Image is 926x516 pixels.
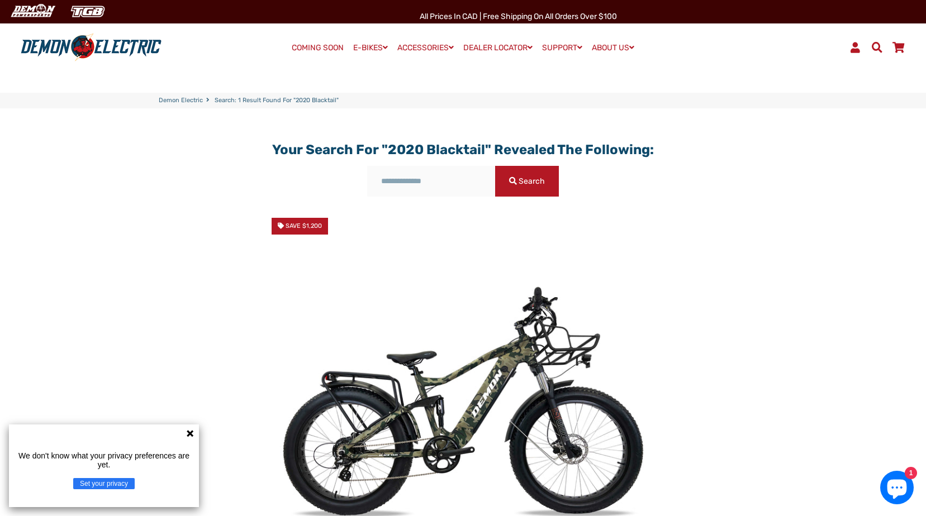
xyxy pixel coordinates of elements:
[459,40,536,56] a: DEALER LOCATOR
[588,40,638,56] a: ABOUT US
[519,176,545,186] span: Search
[6,2,59,21] img: Demon Electric
[288,40,348,56] a: COMING SOON
[349,40,392,56] a: E-BIKES
[159,96,203,106] a: Demon Electric
[263,142,663,158] h1: Your search for "2020 blacktail" revealed the following:
[215,96,339,106] span: Search: 1 result found for "2020 blacktail"
[65,2,111,21] img: TGB Canada
[877,471,917,507] inbox-online-store-chat: Shopify online store chat
[286,222,322,230] span: Save $1,200
[17,33,165,62] img: Demon Electric logo
[420,12,617,21] span: All Prices in CAD | Free shipping on all orders over $100
[393,40,458,56] a: ACCESSORIES
[13,451,194,469] p: We don't know what your privacy preferences are yet.
[495,166,559,197] button: Search
[538,40,586,56] a: SUPPORT
[367,166,495,197] input: Search our store
[73,478,135,489] button: Set your privacy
